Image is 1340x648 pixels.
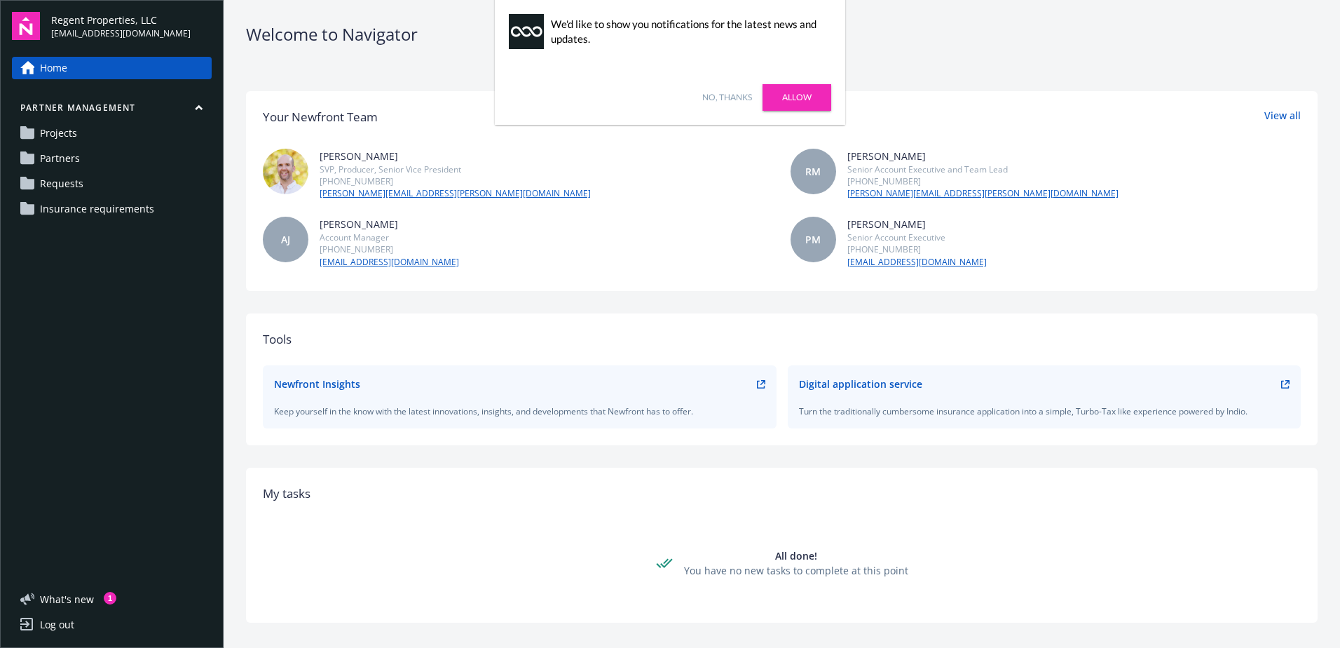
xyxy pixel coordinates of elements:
div: SVP, Producer, Senior Vice President [320,163,591,175]
div: [PHONE_NUMBER] [847,243,987,255]
span: What ' s new [40,592,94,607]
a: View all [1264,108,1301,126]
img: photo [263,149,308,194]
span: PM [805,232,821,247]
a: No, thanks [702,91,752,104]
div: Your Newfront Team [263,108,378,126]
span: Regent Properties, LLC [51,13,191,27]
div: Welcome to Navigator [246,22,1318,46]
div: We'd like to show you notifications for the latest news and updates. [551,17,824,46]
div: [PHONE_NUMBER] [320,175,591,187]
div: Turn the traditionally cumbersome insurance application into a simple, Turbo-Tax like experience ... [799,405,1290,417]
span: Requests [40,173,83,195]
button: Regent Properties, LLC[EMAIL_ADDRESS][DOMAIN_NAME] [51,12,212,40]
a: Projects [12,122,212,144]
div: [PERSON_NAME] [847,217,987,231]
span: Home [40,57,67,79]
div: Senior Account Executive and Team Lead [847,163,1119,175]
div: Tools [263,330,1301,349]
span: RM [805,164,821,179]
div: [PERSON_NAME] [847,149,1119,163]
a: [EMAIL_ADDRESS][DOMAIN_NAME] [847,256,987,269]
div: [PERSON_NAME] [320,217,459,231]
a: [PERSON_NAME][EMAIL_ADDRESS][PERSON_NAME][DOMAIN_NAME] [847,187,1119,200]
div: Account Manager [320,231,459,243]
span: Partners [40,147,80,170]
a: Allow [763,84,831,111]
span: Projects [40,122,77,144]
button: What's new1 [12,592,116,607]
div: [PHONE_NUMBER] [847,175,1119,187]
a: [EMAIL_ADDRESS][DOMAIN_NAME] [320,256,459,269]
a: Home [12,57,212,79]
span: [EMAIL_ADDRESS][DOMAIN_NAME] [51,27,191,40]
button: Partner management [12,102,212,119]
div: [PERSON_NAME] [320,149,591,163]
div: My tasks [263,485,1301,503]
a: Requests [12,173,212,195]
a: [PERSON_NAME][EMAIL_ADDRESS][PERSON_NAME][DOMAIN_NAME] [320,187,591,200]
div: Log out [40,614,74,636]
div: [PHONE_NUMBER] [320,243,459,255]
div: Newfront Insights [274,377,360,391]
div: Senior Account Executive [847,231,987,243]
span: Insurance requirements [40,198,154,220]
div: Keep yourself in the know with the latest innovations, insights, and developments that Newfront h... [274,405,765,417]
div: All done! [684,548,908,563]
a: Partners [12,147,212,170]
img: navigator-logo.svg [12,12,40,40]
div: You have no new tasks to complete at this point [684,563,908,578]
div: Digital application service [799,377,922,391]
div: 1 [104,592,116,605]
a: Insurance requirements [12,198,212,220]
span: AJ [281,232,290,247]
